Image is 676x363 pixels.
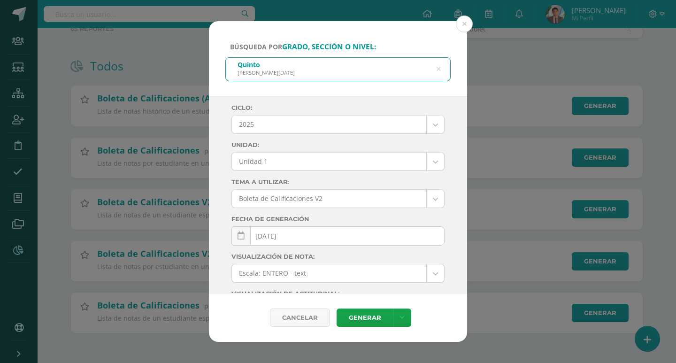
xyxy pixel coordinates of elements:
span: Boleta de Calificaciones V2 [239,190,419,208]
label: Tema a Utilizar: [231,178,445,185]
input: ej. Primero primaria, etc. [226,58,450,81]
a: Generar [337,309,393,327]
label: Unidad: [231,141,445,148]
label: Fecha de generación [231,216,445,223]
button: Close (Esc) [456,15,473,32]
label: Visualización de actitudinal: [231,290,445,297]
label: Ciclo: [231,104,445,111]
div: [PERSON_NAME][DATE] [238,69,295,76]
a: Unidad 1 [232,153,444,170]
div: Cancelar [270,309,330,327]
input: Fecha de generación [232,227,444,245]
label: Visualización de nota: [231,253,445,260]
a: Boleta de Calificaciones V2 [232,190,444,208]
div: Quinto [238,60,295,69]
span: Búsqueda por [230,42,376,51]
span: 2025 [239,116,419,133]
span: Escala: ENTERO - text [239,264,419,282]
span: Unidad 1 [239,153,419,170]
strong: grado, sección o nivel: [282,42,376,52]
a: Escala: ENTERO - text [232,264,444,282]
a: 2025 [232,116,444,133]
